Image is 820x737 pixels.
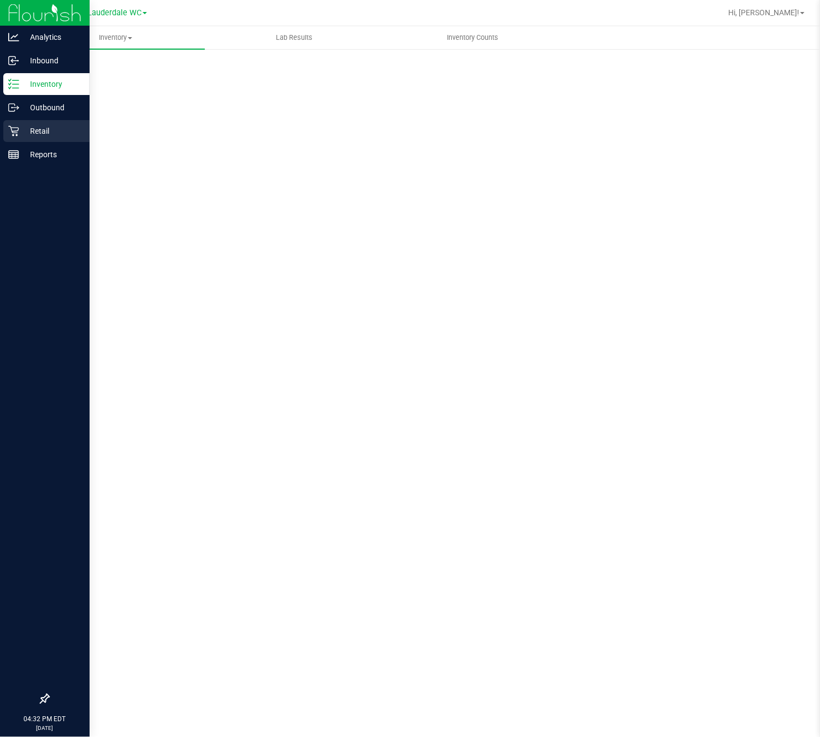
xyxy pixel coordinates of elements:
[19,31,85,44] p: Analytics
[384,26,562,49] a: Inventory Counts
[8,149,19,160] inline-svg: Reports
[432,33,513,43] span: Inventory Counts
[205,26,384,49] a: Lab Results
[11,650,44,682] iframe: Resource center
[19,148,85,161] p: Reports
[26,33,205,43] span: Inventory
[26,26,205,49] a: Inventory
[19,78,85,91] p: Inventory
[76,8,141,17] span: Ft. Lauderdale WC
[5,714,85,724] p: 04:32 PM EDT
[261,33,327,43] span: Lab Results
[8,79,19,90] inline-svg: Inventory
[8,126,19,136] inline-svg: Retail
[19,124,85,138] p: Retail
[8,32,19,43] inline-svg: Analytics
[8,55,19,66] inline-svg: Inbound
[728,8,799,17] span: Hi, [PERSON_NAME]!
[5,724,85,732] p: [DATE]
[8,102,19,113] inline-svg: Outbound
[19,101,85,114] p: Outbound
[19,54,85,67] p: Inbound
